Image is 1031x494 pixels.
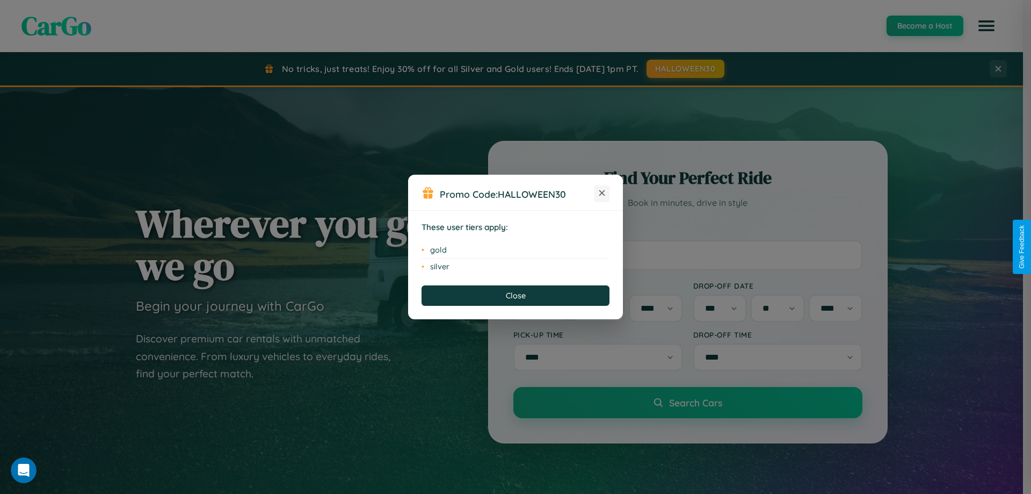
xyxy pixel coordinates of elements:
[422,285,609,306] button: Close
[1018,225,1026,269] div: Give Feedback
[422,222,508,232] strong: These user tiers apply:
[422,259,609,275] li: silver
[440,188,594,200] h3: Promo Code:
[11,457,37,483] iframe: Intercom live chat
[498,188,566,200] b: HALLOWEEN30
[422,242,609,259] li: gold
